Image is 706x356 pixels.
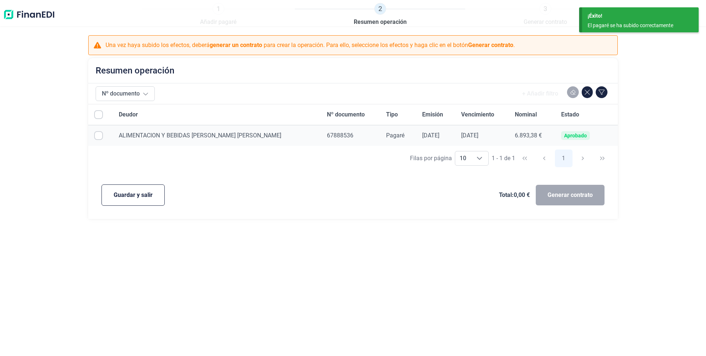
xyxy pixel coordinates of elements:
b: generar un contrato [210,42,262,48]
span: Resumen operación [354,18,407,26]
button: Previous Page [535,150,553,167]
span: Guardar y salir [114,191,153,199]
button: First Page [516,150,534,167]
div: Choose [471,151,488,165]
div: Row Selected null [94,131,103,140]
img: Logo de aplicación [3,3,55,26]
div: Filas por página [410,154,452,163]
div: El pagaré se ha subido correctamente [588,22,688,29]
span: ALIMENTACION Y BEBIDAS [PERSON_NAME] [PERSON_NAME] [119,132,281,139]
span: Pagaré [386,132,404,139]
a: 2Resumen operación [354,3,407,26]
p: Una vez haya subido los efectos, deberá para crear la operación. Para ello, seleccione los efecto... [106,41,515,50]
span: Nº documento [327,110,365,119]
button: Nº documento [96,86,155,101]
button: Guardar y salir [101,184,165,206]
span: Estado [561,110,579,119]
span: 2 [374,3,386,15]
span: 10 [455,151,471,165]
h2: Resumen operación [96,65,174,76]
div: 6.893,38 € [515,132,550,139]
span: Tipo [386,110,398,119]
div: [DATE] [461,132,503,139]
span: Total: 0,00 € [499,191,530,199]
span: 1 - 1 de 1 [492,155,515,161]
span: Emisión [422,110,443,119]
b: Generar contrato [468,42,513,48]
div: ¡Éxito! [588,12,693,20]
button: Page 1 [555,150,573,167]
span: Vencimiento [461,110,494,119]
div: All items unselected [94,110,103,119]
span: Deudor [119,110,138,119]
button: Next Page [574,150,592,167]
button: Last Page [593,150,611,167]
span: Nominal [515,110,537,119]
div: [DATE] [422,132,449,139]
div: Aprobado [564,133,587,139]
span: 67888536 [327,132,353,139]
